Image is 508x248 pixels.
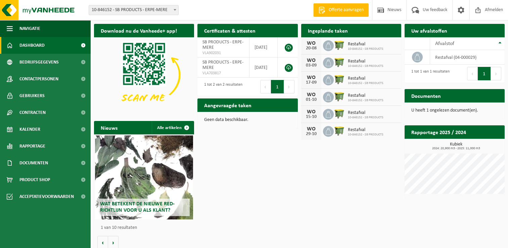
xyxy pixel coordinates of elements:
span: 10-846152 - SB PRODUCTS [348,81,383,85]
span: Dashboard [19,37,45,54]
div: WO [305,126,318,132]
button: Next [491,67,501,80]
span: 10-846152 - SB PRODUCTS [348,133,383,137]
span: Offerte aanvragen [327,7,365,13]
span: 10-846152 - SB PRODUCTS [348,64,383,68]
span: Documenten [19,155,48,171]
div: WO [305,109,318,115]
a: Bekijk rapportage [455,138,504,152]
span: 10-846152 - SB PRODUCTS - ERPE-MERE [89,5,178,15]
span: SB PRODUCTS - ERPE-MERE [202,40,243,50]
div: 29-10 [305,132,318,136]
h2: Uw afvalstoffen [405,24,454,37]
span: Gebruikers [19,87,45,104]
div: 1 tot 2 van 2 resultaten [201,79,242,94]
button: 1 [271,80,284,93]
h2: Aangevraagde taken [197,98,258,112]
img: WB-1100-HPE-GN-50 [334,56,345,68]
img: WB-1100-HPE-GN-50 [334,108,345,119]
span: Restafval [348,110,383,116]
span: 2024: 20,900 m3 - 2025: 11,000 m3 [408,147,505,150]
button: Next [284,80,294,93]
span: Wat betekent de nieuwe RED-richtlijn voor u als klant? [100,201,175,213]
div: 15-10 [305,115,318,119]
span: Restafval [348,76,383,81]
td: [DATE] [249,57,278,78]
span: VLA703817 [202,71,244,76]
h2: Documenten [405,89,448,102]
span: Product Shop [19,171,50,188]
div: 03-09 [305,63,318,68]
img: WB-1100-HPE-GN-50 [334,74,345,85]
div: 17-09 [305,80,318,85]
button: Previous [467,67,478,80]
div: 01-10 [305,97,318,102]
img: Download de VHEPlus App [94,37,194,113]
span: Kalender [19,121,40,138]
div: WO [305,92,318,97]
span: Restafval [348,42,383,47]
span: Bedrijfsgegevens [19,54,59,71]
h2: Rapportage 2025 / 2024 [405,125,473,138]
a: Offerte aanvragen [313,3,369,17]
span: Restafval [348,93,383,98]
td: restafval (04-000029) [430,50,505,65]
span: Restafval [348,59,383,64]
p: 1 van 10 resultaten [101,225,191,230]
span: Navigatie [19,20,40,37]
div: WO [305,75,318,80]
a: Alle artikelen [152,121,193,134]
h2: Download nu de Vanheede+ app! [94,24,184,37]
span: Contracten [19,104,46,121]
span: Rapportage [19,138,45,155]
span: 10-846152 - SB PRODUCTS [348,47,383,51]
h2: Nieuws [94,121,124,134]
h2: Certificaten & attesten [197,24,262,37]
button: 1 [478,67,491,80]
span: 10-846152 - SB PRODUCTS [348,116,383,120]
span: SB PRODUCTS - ERPE-MERE [202,60,243,70]
div: WO [305,58,318,63]
span: Restafval [348,127,383,133]
div: 20-08 [305,46,318,51]
a: Wat betekent de nieuwe RED-richtlijn voor u als klant? [95,135,193,219]
span: 10-846152 - SB PRODUCTS [348,98,383,102]
p: Geen data beschikbaar. [204,118,291,122]
div: 1 tot 1 van 1 resultaten [408,66,450,81]
span: Afvalstof [435,41,454,46]
h2: Ingeplande taken [301,24,355,37]
button: Previous [260,80,271,93]
td: [DATE] [249,37,278,57]
div: WO [305,41,318,46]
span: VLA902031 [202,50,244,56]
img: WB-1100-HPE-GN-50 [334,91,345,102]
img: WB-1100-HPE-GN-50 [334,125,345,136]
span: Acceptatievoorwaarden [19,188,74,205]
p: U heeft 1 ongelezen document(en). [411,108,498,113]
img: WB-1100-HPE-GN-50 [334,39,345,51]
h3: Kubiek [408,142,505,150]
span: Contactpersonen [19,71,58,87]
